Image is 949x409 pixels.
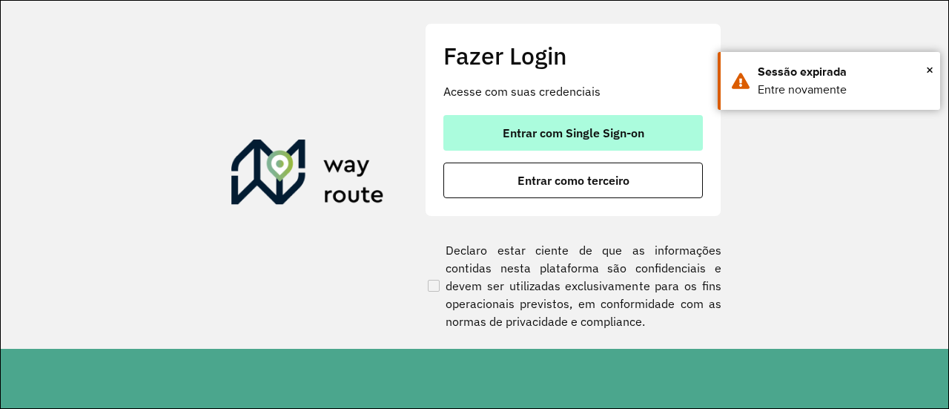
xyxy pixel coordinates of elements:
[231,140,384,211] img: Roteirizador AmbevTech
[443,163,703,198] button: button
[926,59,933,81] button: Close
[443,115,703,151] button: button
[518,174,629,186] span: Entrar como terceiro
[926,59,933,81] span: ×
[758,81,929,99] div: Entre novamente
[758,63,929,81] div: Sessão expirada
[503,127,644,139] span: Entrar com Single Sign-on
[443,82,703,100] p: Acesse com suas credenciais
[425,241,721,330] label: Declaro estar ciente de que as informações contidas nesta plataforma são confidenciais e devem se...
[443,42,703,70] h2: Fazer Login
